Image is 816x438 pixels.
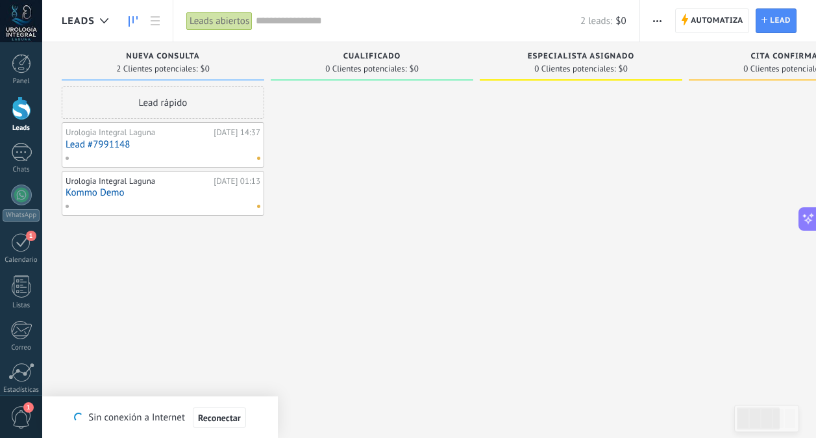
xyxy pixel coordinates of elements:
[343,52,401,61] span: Cualificado
[3,386,40,394] div: Estadísticas
[116,65,197,73] span: 2 Clientes potenciales:
[756,8,797,33] a: Lead
[3,77,40,86] div: Panel
[486,52,676,63] div: Especialista asignado
[126,52,199,61] span: Nueva consulta
[214,176,260,187] div: [DATE] 01:13
[3,209,40,222] div: WhatsApp
[66,176,210,187] div: Urologia Integral Laguna
[691,9,743,32] span: Automatiza
[62,15,95,27] span: Leads
[23,402,34,413] span: 1
[62,86,264,119] div: Lead rápido
[3,166,40,174] div: Chats
[66,187,260,198] a: Kommo Demo
[26,231,36,241] span: 1
[201,65,210,73] span: $0
[186,12,253,31] div: Leads abiertos
[214,127,260,138] div: [DATE] 14:37
[770,9,791,32] span: Lead
[615,15,626,27] span: $0
[277,52,467,63] div: Cualificado
[410,65,419,73] span: $0
[257,157,260,160] span: No hay nada asignado
[3,256,40,264] div: Calendario
[3,302,40,310] div: Listas
[675,8,749,33] a: Automatiza
[534,65,615,73] span: 0 Clientes potenciales:
[325,65,406,73] span: 0 Clientes potenciales:
[66,139,260,150] a: Lead #7991148
[74,407,245,428] div: Sin conexión a Internet
[193,407,246,428] button: Reconectar
[528,52,634,61] span: Especialista asignado
[257,205,260,208] span: No hay nada asignado
[3,124,40,133] div: Leads
[3,344,40,352] div: Correo
[68,52,258,63] div: Nueva consulta
[619,65,628,73] span: $0
[66,127,155,138] span: Urologia Integral Laguna
[580,15,612,27] span: 2 leads:
[198,413,241,422] span: Reconectar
